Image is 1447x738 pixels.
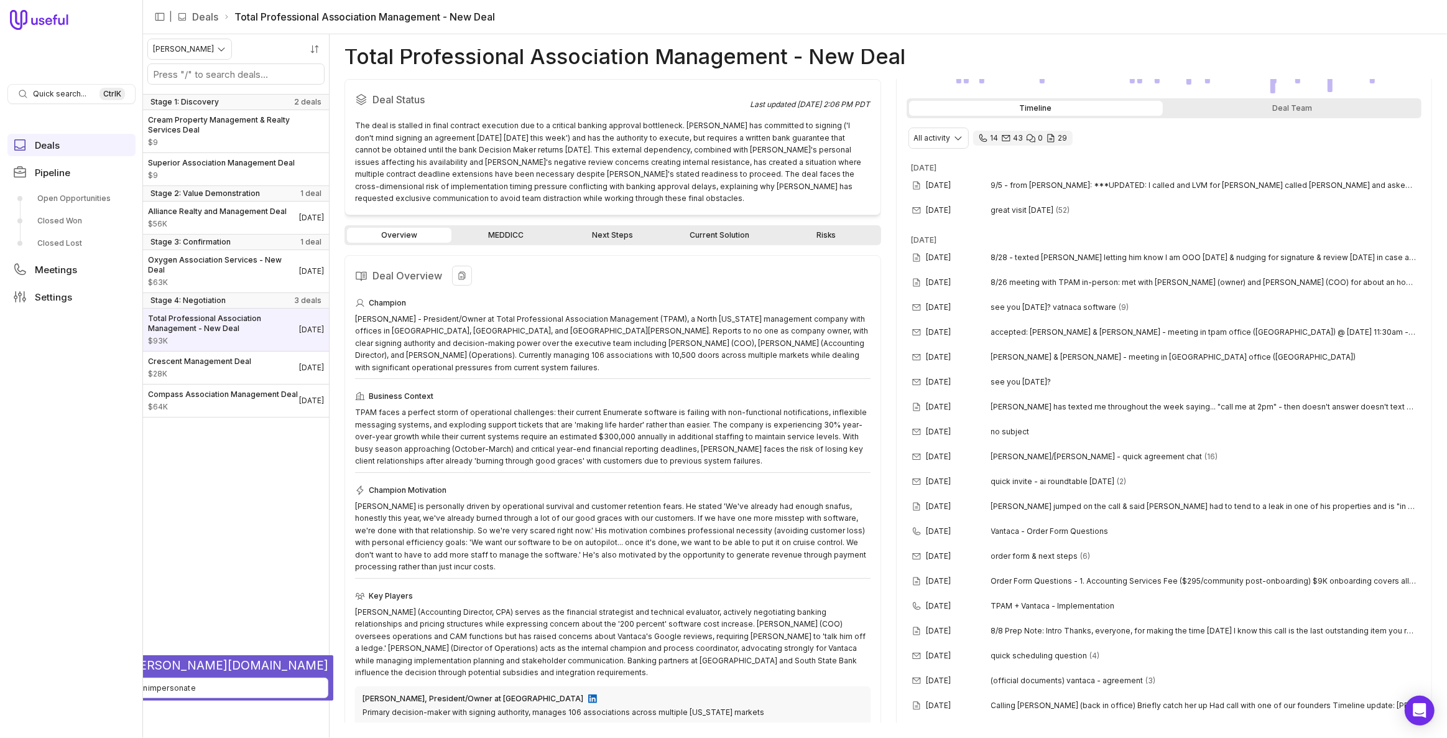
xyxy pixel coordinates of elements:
time: [DATE] [912,163,937,172]
span: 9 emails in thread [1119,302,1129,312]
span: 3 emails in thread [1146,676,1156,686]
div: Last updated [751,100,871,110]
time: [DATE] [927,205,951,215]
span: accepted: [PERSON_NAME] & [PERSON_NAME] - meeting in tpam office ([GEOGRAPHIC_DATA]) @ [DATE] 11:... [991,327,1417,337]
time: Deal Close Date [299,396,324,406]
time: Deal Close Date [299,363,324,373]
time: Deal Close Date [299,266,324,276]
time: [DATE] [927,427,951,437]
button: Collapse sidebar [150,7,169,26]
time: [DATE] [927,377,951,387]
span: Crescent Management Deal [148,357,251,367]
span: Amount [148,336,299,346]
div: [PERSON_NAME], President/Owner at [GEOGRAPHIC_DATA] [363,694,583,704]
span: [PERSON_NAME] has texted me throughout the week saying... "call me at 2pm" - then doesn't answer ... [991,402,1417,412]
time: [DATE] [927,551,951,561]
span: Order Form Questions - 1. Accounting Services Fee ($295/community post-onboarding) $9K onboarding... [991,576,1417,586]
span: Quick search... [33,89,86,99]
div: TPAM faces a perfect storm of operational challenges: their current Enumerate software is failing... [355,406,871,467]
time: [DATE] [927,452,951,462]
a: Next Steps [560,228,665,243]
a: Open Opportunities [7,189,136,208]
a: Crescent Management Deal$28K[DATE] [143,352,329,384]
div: Champion Motivation [355,483,871,498]
span: Amount [148,278,299,287]
span: Superior Association Management Deal [148,158,295,168]
div: Key Players [355,589,871,604]
span: 3 deals [294,296,321,306]
time: Deal Close Date [299,325,324,335]
span: [PERSON_NAME]/[PERSON_NAME] - quick agreement chat [991,452,1203,462]
span: see you [DATE]? vatnaca software [991,302,1117,312]
span: no subject [991,427,1030,437]
span: Stage 4: Negotiation [150,296,226,306]
time: [DATE] [927,402,951,412]
li: Total Professional Association Management - New Deal [223,9,495,24]
a: MEDDICC [454,228,558,243]
span: Stage 1: Discovery [150,97,219,107]
span: 2 emails in thread [1117,477,1127,487]
a: Oxygen Association Services - New Deal$63K[DATE] [143,250,329,292]
span: 9/5 - from [PERSON_NAME]: ***UPDATED: I called and LVM for [PERSON_NAME] called [PERSON_NAME] and... [991,180,1417,190]
time: [DATE] [927,253,951,263]
span: Alliance Realty and Management Deal [148,207,287,217]
a: Closed Won [7,211,136,231]
button: Unimpersonate [5,678,328,698]
span: order form & next steps [991,551,1078,561]
span: Amount [148,369,251,379]
div: [PERSON_NAME] is personally driven by operational survival and customer retention fears. He state... [355,500,871,573]
span: 1 deal [300,189,321,199]
div: 14 calls and 43 email threads [973,131,1073,146]
time: [DATE] [927,502,951,511]
a: Alliance Realty and Management Deal$56K[DATE] [143,202,329,234]
div: [PERSON_NAME] - President/Owner at Total Professional Association Management (TPAM), a North [US_... [355,313,871,374]
h2: Deal Status [355,90,751,110]
time: [DATE] [927,352,951,362]
div: Open Intercom Messenger [1405,696,1435,726]
span: Amount [148,402,298,412]
span: 2 deals [294,97,321,107]
time: [DATE] [912,235,937,245]
time: [DATE] [927,327,951,337]
span: quick scheduling question [991,651,1088,661]
div: Champion [355,296,871,311]
time: [DATE] [927,278,951,287]
span: Settings [35,292,72,302]
a: Closed Lost [7,233,136,253]
h1: Total Professional Association Management - New Deal [344,49,905,64]
span: Total Professional Association Management - New Deal [148,314,299,334]
span: see you [DATE]? [991,377,1052,387]
span: 4 emails in thread [1090,651,1100,661]
h2: Deal Overview [355,266,871,286]
time: [DATE] [927,576,951,586]
span: 8/28 - texted [PERSON_NAME] letting him know I am OOO [DATE] & nudging for signature & review [DA... [991,253,1417,263]
span: Stage 3: Confirmation [150,237,231,247]
a: Compass Association Management Deal$64K[DATE] [143,385,329,417]
span: Pipeline [35,168,70,177]
a: Pipeline [7,161,136,184]
div: Business Context [355,389,871,404]
time: [DATE] [927,676,951,686]
a: Meetings [7,258,136,281]
span: 16 emails in thread [1205,452,1218,462]
div: Timeline [909,101,1163,116]
a: Deals [7,134,136,156]
div: The deal is stalled in final contract execution due to a critical banking approval bottleneck. [P... [355,119,871,205]
a: Total Professional Association Management - New Deal$93K[DATE] [143,309,329,351]
span: 8/8 Prep Note: Intro Thanks, everyone, for making the time [DATE] I know this call is the last ou... [991,626,1417,636]
span: quick invite - ai roundtable [DATE] [991,477,1115,487]
a: Current Solution [667,228,772,243]
span: Stage 2: Value Demonstration [150,189,260,199]
span: 8/26 meeting with TPAM in-person: met with [PERSON_NAME] (owner) and [PERSON_NAME] (COO) for abou... [991,278,1417,287]
div: Deal Team [1165,101,1419,116]
span: Calling [PERSON_NAME] (back in office) Briefly catch her up Had call with one of our founders Tim... [991,701,1417,711]
img: LinkedIn [588,694,597,703]
span: Cream Property Management & Realty Services Deal [148,115,324,135]
div: Primary decision-maker with signing authority, manages 106 associations across multiple [US_STATE... [363,706,863,719]
kbd: Ctrl K [99,88,125,100]
span: great visit [DATE] [991,205,1054,215]
time: [DATE] [927,626,951,636]
time: [DATE] [927,477,951,487]
span: [PERSON_NAME] & [PERSON_NAME] - meeting in [GEOGRAPHIC_DATA] office ([GEOGRAPHIC_DATA]) [991,352,1356,362]
div: [PERSON_NAME] (Accounting Director, CPA) serves as the financial strategist and technical evaluat... [355,606,871,679]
